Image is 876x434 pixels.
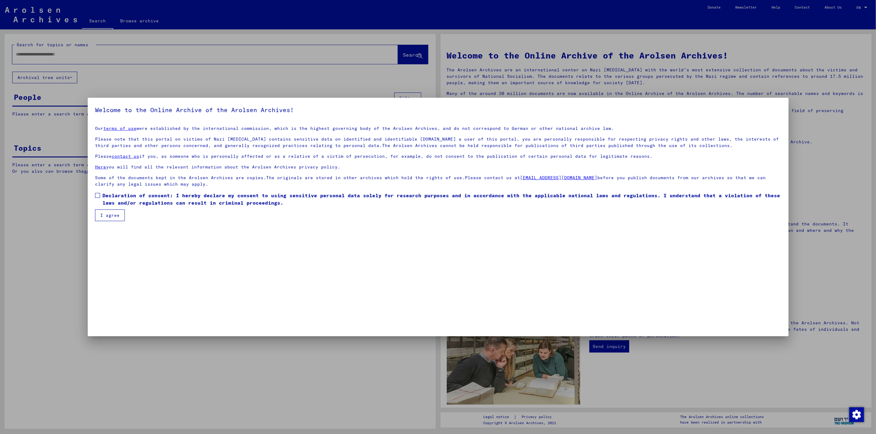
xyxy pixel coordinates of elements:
a: contact us [112,153,139,159]
button: I agree [95,209,125,221]
h5: Welcome to the Online Archive of the Arolsen Archives! [95,105,781,115]
p: Some of the documents kept in the Arolsen Archives are copies.The originals are stored in other a... [95,175,781,187]
span: Declaration of consent: I hereby declare my consent to using sensitive personal data solely for r... [102,192,781,206]
p: Please note that this portal on victims of Nazi [MEDICAL_DATA] contains sensitive data on identif... [95,136,781,149]
p: you will find all the relevant information about the Arolsen Archives privacy policy. [95,164,781,170]
a: [EMAIL_ADDRESS][DOMAIN_NAME] [520,175,597,180]
p: Please if you, as someone who is personally affected or as a relative of a victim of persecution,... [95,153,781,160]
a: terms of use [103,126,136,131]
p: Our were established by the international commission, which is the highest governing body of the ... [95,125,781,132]
img: Change consent [849,407,864,422]
a: Here [95,164,106,170]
